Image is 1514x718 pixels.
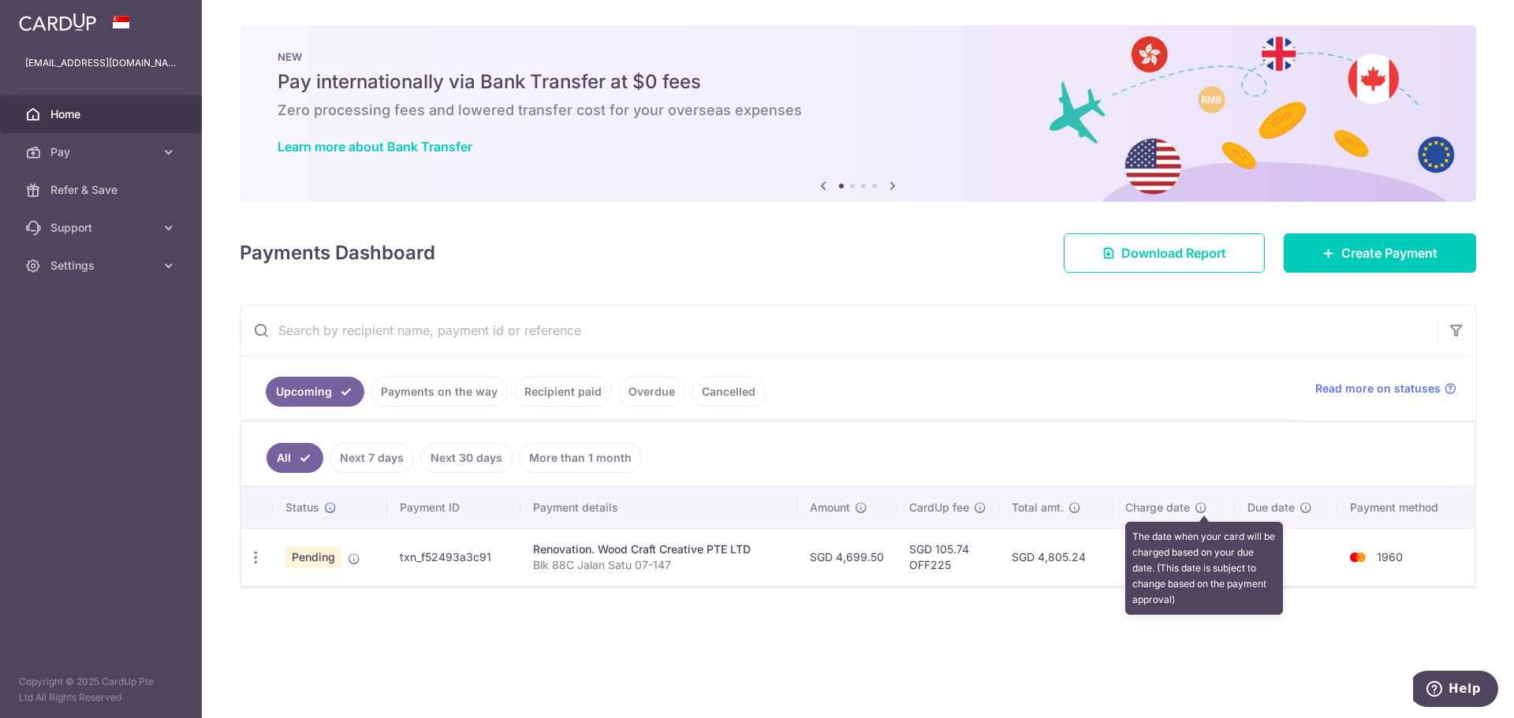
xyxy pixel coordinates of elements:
a: All [267,443,323,473]
img: Bank transfer banner [240,25,1476,202]
span: 1960 [1377,550,1403,564]
a: Payments on the way [371,377,508,407]
span: Download Report [1121,244,1226,262]
span: CardUp fee [909,500,969,515]
img: Bank Card [1342,548,1374,567]
a: Recipient paid [514,377,612,407]
a: More than 1 month [519,443,642,473]
a: Cancelled [692,377,766,407]
span: Total amt. [1012,500,1064,515]
td: [DATE] [1113,528,1235,586]
span: Read more on statuses [1315,381,1441,396]
p: Blk 88C Jalan Satu 07-147 [533,557,785,573]
span: Charge date [1125,500,1190,515]
td: SGD 105.74 OFF225 [897,528,999,586]
span: Due date [1247,500,1295,515]
td: SGD 4,805.24 [999,528,1113,586]
a: Overdue [618,377,685,407]
input: Search by recipient name, payment id or reference [241,305,1438,355]
a: Download Report [1064,233,1265,273]
span: Create Payment [1341,244,1438,262]
span: Support [50,220,155,236]
span: Refer & Save [50,182,155,198]
span: Home [50,106,155,122]
a: Create Payment [1284,233,1476,273]
span: Amount [810,500,850,515]
a: Next 7 days [330,443,414,473]
div: Renovation. Wood Craft Creative PTE LTD [533,541,785,557]
p: [EMAIL_ADDRESS][DOMAIN_NAME] [25,55,177,71]
a: Read more on statuses [1315,381,1456,396]
p: NEW [278,50,1438,63]
td: SGD 4,699.50 [797,528,897,586]
h4: Payments Dashboard [240,239,435,267]
th: Payment ID [387,487,520,528]
th: Payment method [1337,487,1475,528]
div: The date when your card will be charged based on your due date. (This date is subject to change b... [1125,522,1283,615]
th: Payment details [520,487,798,528]
span: Settings [50,258,155,273]
a: Learn more about Bank Transfer [278,139,472,154]
td: txn_f52493a3c91 [387,528,520,586]
a: Upcoming [266,377,364,407]
span: Status [285,500,319,515]
td: [DATE] [1235,528,1337,586]
span: Pay [50,144,155,160]
h6: Zero processing fees and lowered transfer cost for your overseas expenses [278,101,1438,120]
span: Pending [285,546,341,568]
iframe: Opens a widget where you can find more information [1413,671,1498,710]
a: Next 30 days [420,443,513,473]
h5: Pay internationally via Bank Transfer at $0 fees [278,69,1438,95]
img: CardUp [19,13,96,32]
